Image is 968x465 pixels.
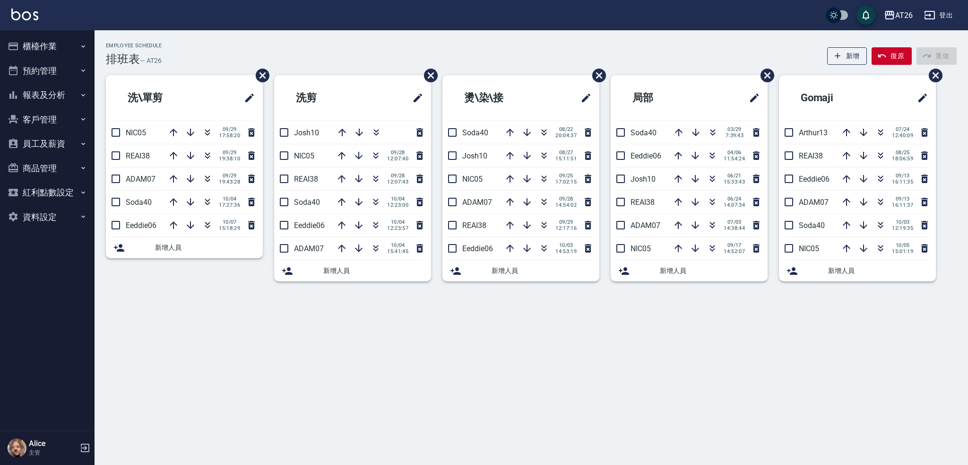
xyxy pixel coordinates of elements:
button: 客戶管理 [4,107,91,132]
span: 14:53:19 [555,248,577,254]
span: Eeddie06 [799,175,830,184]
span: 11:54:24 [724,156,745,162]
h5: Alice [29,439,77,448]
span: 刪除班表 [249,61,271,89]
span: 15:01:19 [892,248,913,254]
span: 14:54:02 [555,202,577,208]
span: Eeddie06 [462,244,493,253]
span: 新增人員 [323,266,423,276]
span: 14:38:44 [724,225,745,231]
span: 10/05 [892,242,913,248]
span: 09/17 [724,242,745,248]
button: 報表及分析 [4,83,91,107]
span: Eeddie06 [631,151,661,160]
span: 15:41:45 [387,248,408,254]
span: ADAM07 [799,198,829,207]
span: 19:43:28 [219,179,240,185]
span: REAI38 [294,175,318,184]
span: 09/25 [555,173,577,179]
div: 新增人員 [274,260,431,281]
span: 12:07:40 [387,156,408,162]
h6: — AT26 [140,56,162,66]
span: Soda40 [126,198,152,207]
span: 08/25 [892,149,913,156]
span: 10/04 [387,196,408,202]
h2: 洗剪 [282,81,369,115]
div: AT26 [895,9,913,21]
span: 刪除班表 [753,61,776,89]
span: 12:23:57 [387,225,408,231]
h2: 洗\單剪 [113,81,207,115]
span: 12:40:09 [892,132,913,139]
div: 新增人員 [779,260,936,281]
span: Josh10 [462,151,487,160]
span: 修改班表的標題 [743,87,760,109]
span: 修改班表的標題 [238,87,255,109]
span: 14:52:07 [724,248,745,254]
button: 員工及薪資 [4,132,91,156]
span: 07/24 [892,126,913,132]
span: 10/03 [555,242,577,248]
span: Soda40 [462,128,488,137]
span: 15:33:43 [724,179,745,185]
span: NIC05 [631,244,651,253]
span: 18:06:59 [892,156,913,162]
span: 06/21 [724,173,745,179]
span: 新增人員 [492,266,592,276]
span: ADAM07 [294,244,324,253]
span: 09/28 [555,196,577,202]
span: 09/29 [219,149,240,156]
span: 10/07 [219,219,240,225]
span: 10/04 [219,196,240,202]
button: 商品管理 [4,156,91,181]
span: NIC05 [294,151,314,160]
h2: Gomaji [786,81,879,115]
span: Eeddie06 [126,221,156,230]
span: 08/27 [555,149,577,156]
span: ADAM07 [126,175,156,184]
button: 新增 [827,47,867,65]
span: REAI38 [799,151,823,160]
span: 12:17:16 [555,225,577,231]
span: Arthur13 [799,128,828,137]
span: Eeddie06 [294,221,325,230]
span: 17:02:15 [555,179,577,185]
span: 12:23:00 [387,202,408,208]
h2: Employee Schedule [106,43,162,49]
span: 刪除班表 [417,61,439,89]
span: Josh10 [294,128,319,137]
button: save [856,6,875,25]
span: 刪除班表 [922,61,944,89]
div: 新增人員 [442,260,599,281]
span: 09/13 [892,196,913,202]
span: ADAM07 [462,198,492,207]
span: 15:18:29 [219,225,240,231]
span: 10/04 [387,242,408,248]
span: 新增人員 [828,266,928,276]
span: 04/06 [724,149,745,156]
span: 修改班表的標題 [406,87,423,109]
span: 修改班表的標題 [911,87,928,109]
span: 06/24 [724,196,745,202]
h2: 局部 [618,81,705,115]
h2: 燙\染\接 [450,81,546,115]
div: 新增人員 [611,260,768,281]
button: 資料設定 [4,205,91,229]
span: 12:19:35 [892,225,913,231]
span: NIC05 [126,128,146,137]
span: REAI38 [631,198,655,207]
span: 17:27:36 [219,202,240,208]
span: Josh10 [631,175,656,184]
span: 刪除班表 [585,61,607,89]
button: 預約管理 [4,59,91,83]
div: 新增人員 [106,237,263,258]
img: Logo [11,9,38,20]
span: 09/29 [219,126,240,132]
button: 復原 [872,47,912,65]
img: Person [8,439,26,457]
span: ADAM07 [631,221,660,230]
span: REAI38 [462,221,486,230]
h3: 排班表 [106,53,140,66]
span: 08/22 [555,126,577,132]
span: 09/13 [892,173,913,179]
